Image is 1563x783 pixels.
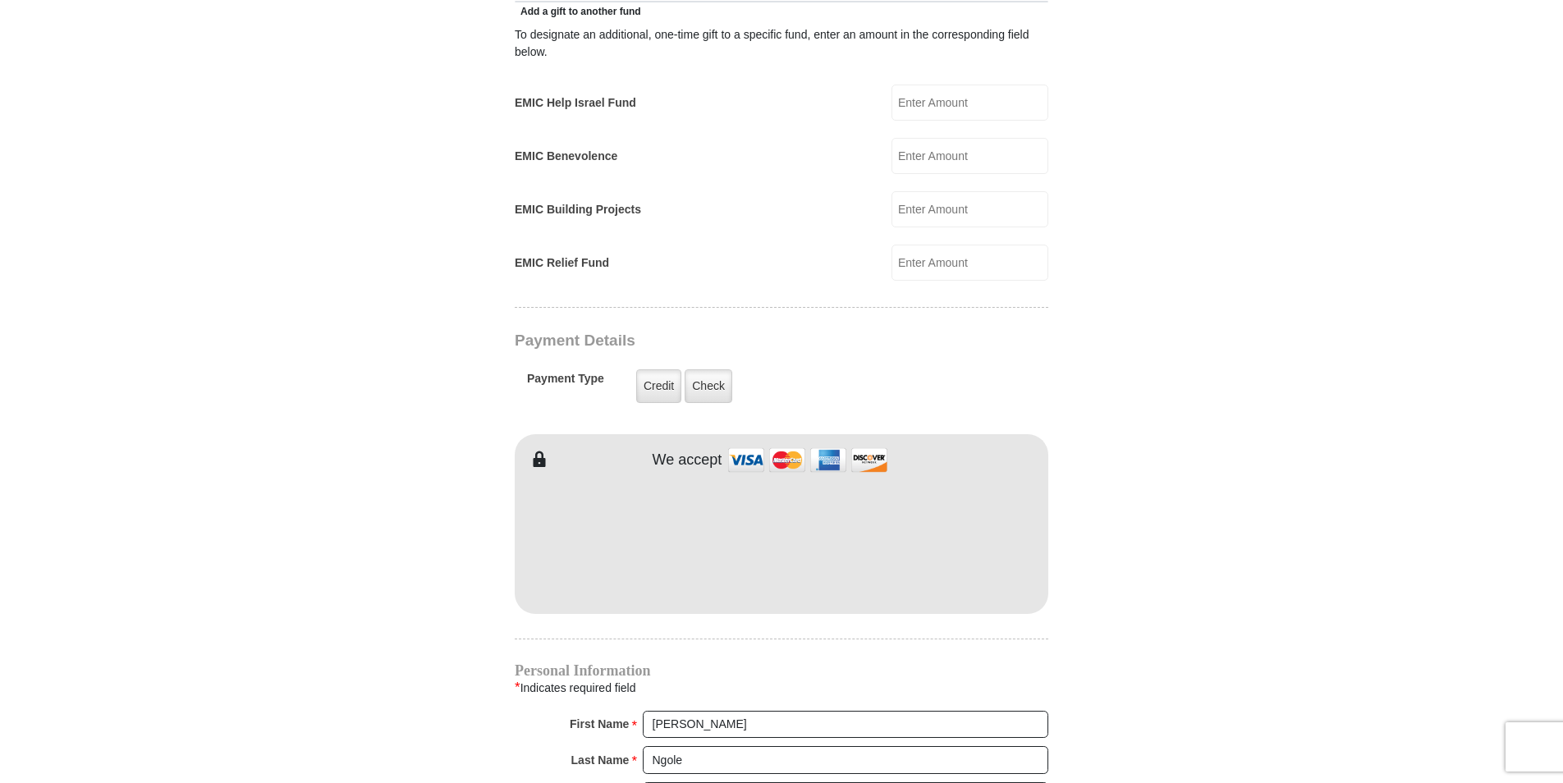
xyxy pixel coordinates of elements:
[515,94,636,112] label: EMIC Help Israel Fund
[653,451,722,469] h4: We accept
[515,677,1048,698] div: Indicates required field
[515,332,933,350] h3: Payment Details
[515,254,609,272] label: EMIC Relief Fund
[515,26,1048,61] div: To designate an additional, one-time gift to a specific fund, enter an amount in the correspondin...
[571,749,630,772] strong: Last Name
[892,191,1048,227] input: Enter Amount
[527,372,604,394] h5: Payment Type
[892,85,1048,121] input: Enter Amount
[515,148,617,165] label: EMIC Benevolence
[515,664,1048,677] h4: Personal Information
[636,369,681,403] label: Credit
[726,442,890,478] img: credit cards accepted
[570,712,629,735] strong: First Name
[515,201,641,218] label: EMIC Building Projects
[892,138,1048,174] input: Enter Amount
[515,6,641,17] span: Add a gift to another fund
[892,245,1048,281] input: Enter Amount
[685,369,732,403] label: Check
